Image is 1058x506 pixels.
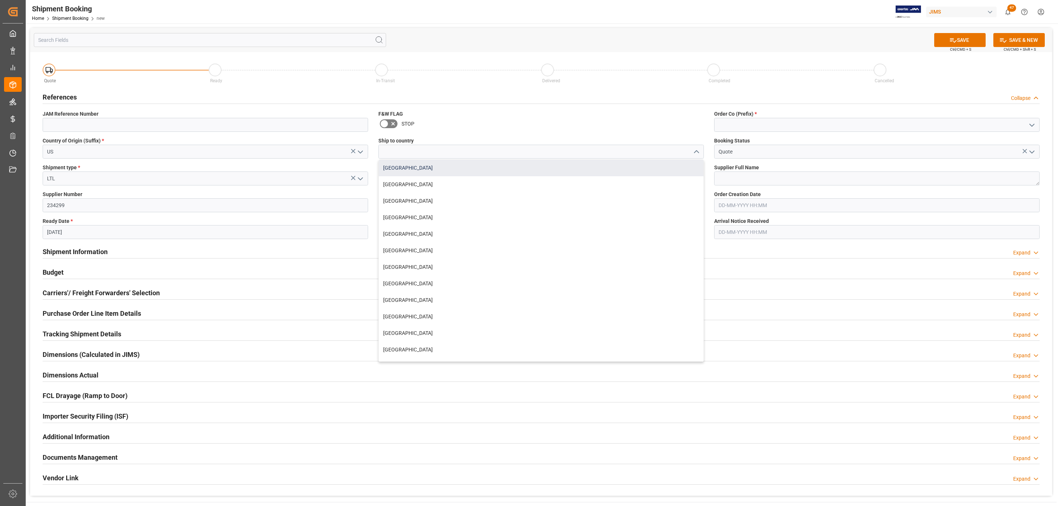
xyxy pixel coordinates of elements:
h2: Purchase Order Line Item Details [43,308,141,318]
span: Supplier Full Name [714,164,759,171]
div: Expand [1013,311,1030,318]
div: [GEOGRAPHIC_DATA] [379,325,703,341]
h2: Vendor Link [43,473,79,483]
div: Expand [1013,331,1030,339]
div: JIMS [926,7,997,17]
h2: References [43,92,77,102]
span: Cancelled [875,78,894,83]
div: [GEOGRAPHIC_DATA] [379,209,703,226]
a: Shipment Booking [52,16,89,21]
h2: Dimensions Actual [43,370,98,380]
span: Country of Origin (Suffix) [43,137,104,145]
div: Expand [1013,352,1030,359]
button: open menu [355,146,366,158]
button: SAVE [934,33,986,47]
button: show 47 new notifications [1000,4,1016,20]
span: Booking Status [714,137,750,145]
div: [GEOGRAPHIC_DATA] [379,358,703,375]
h2: Shipment Information [43,247,108,257]
div: Expand [1013,393,1030,401]
button: SAVE & NEW [993,33,1045,47]
span: Delivered [542,78,560,83]
span: Shipment type [43,164,80,171]
input: Search Fields [34,33,386,47]
div: Expand [1013,270,1030,277]
div: Expand [1013,413,1030,421]
span: Quote [44,78,56,83]
button: JIMS [926,5,1000,19]
div: [GEOGRAPHIC_DATA] [379,259,703,275]
h2: Carriers'/ Freight Forwarders' Selection [43,288,160,298]
span: Order Co (Prefix) [714,110,757,118]
div: Expand [1013,475,1030,483]
input: Type to search/select [43,145,368,159]
h2: Importer Security Filing (ISF) [43,411,128,421]
img: Exertis%20JAM%20-%20Email%20Logo.jpg_1722504956.jpg [896,6,921,18]
div: Expand [1013,249,1030,257]
span: In-Transit [376,78,395,83]
div: Collapse [1011,94,1030,102]
span: 47 [1007,4,1016,12]
div: [GEOGRAPHIC_DATA] [379,341,703,358]
div: [GEOGRAPHIC_DATA] [379,308,703,325]
span: Ready Date [43,217,73,225]
span: JAM Reference Number [43,110,98,118]
span: Ctrl/CMD + Shift + S [1004,47,1036,52]
h2: Budget [43,267,64,277]
h2: Tracking Shipment Details [43,329,121,339]
div: [GEOGRAPHIC_DATA] [379,292,703,308]
div: [GEOGRAPHIC_DATA] [379,176,703,193]
button: open menu [355,173,366,184]
button: open menu [1026,119,1037,131]
div: [GEOGRAPHIC_DATA] [379,160,703,176]
input: DD-MM-YYYY [43,225,368,239]
div: [GEOGRAPHIC_DATA] [379,275,703,292]
span: Ready [210,78,222,83]
span: F&W FLAG [378,110,403,118]
div: [GEOGRAPHIC_DATA] [379,226,703,242]
div: Shipment Booking [32,3,105,14]
span: Order Creation Date [714,191,761,198]
button: Help Center [1016,4,1033,20]
a: Home [32,16,44,21]
div: Expand [1013,372,1030,380]
button: close menu [690,146,701,158]
span: Arrival Notice Received [714,217,769,225]
h2: Dimensions (Calculated in JIMS) [43,350,140,359]
input: DD-MM-YYYY HH:MM [714,198,1040,212]
input: DD-MM-YYYY HH:MM [714,225,1040,239]
h2: FCL Drayage (Ramp to Door) [43,391,127,401]
h2: Additional Information [43,432,109,442]
button: open menu [1026,146,1037,158]
span: Supplier Number [43,191,82,198]
div: [GEOGRAPHIC_DATA] [379,242,703,259]
h2: Documents Management [43,452,118,462]
span: Completed [709,78,730,83]
div: [GEOGRAPHIC_DATA] [379,193,703,209]
div: Expand [1013,434,1030,442]
span: Ctrl/CMD + S [950,47,971,52]
div: Expand [1013,455,1030,462]
span: Ship to country [378,137,414,145]
div: Expand [1013,290,1030,298]
span: STOP [402,120,414,128]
